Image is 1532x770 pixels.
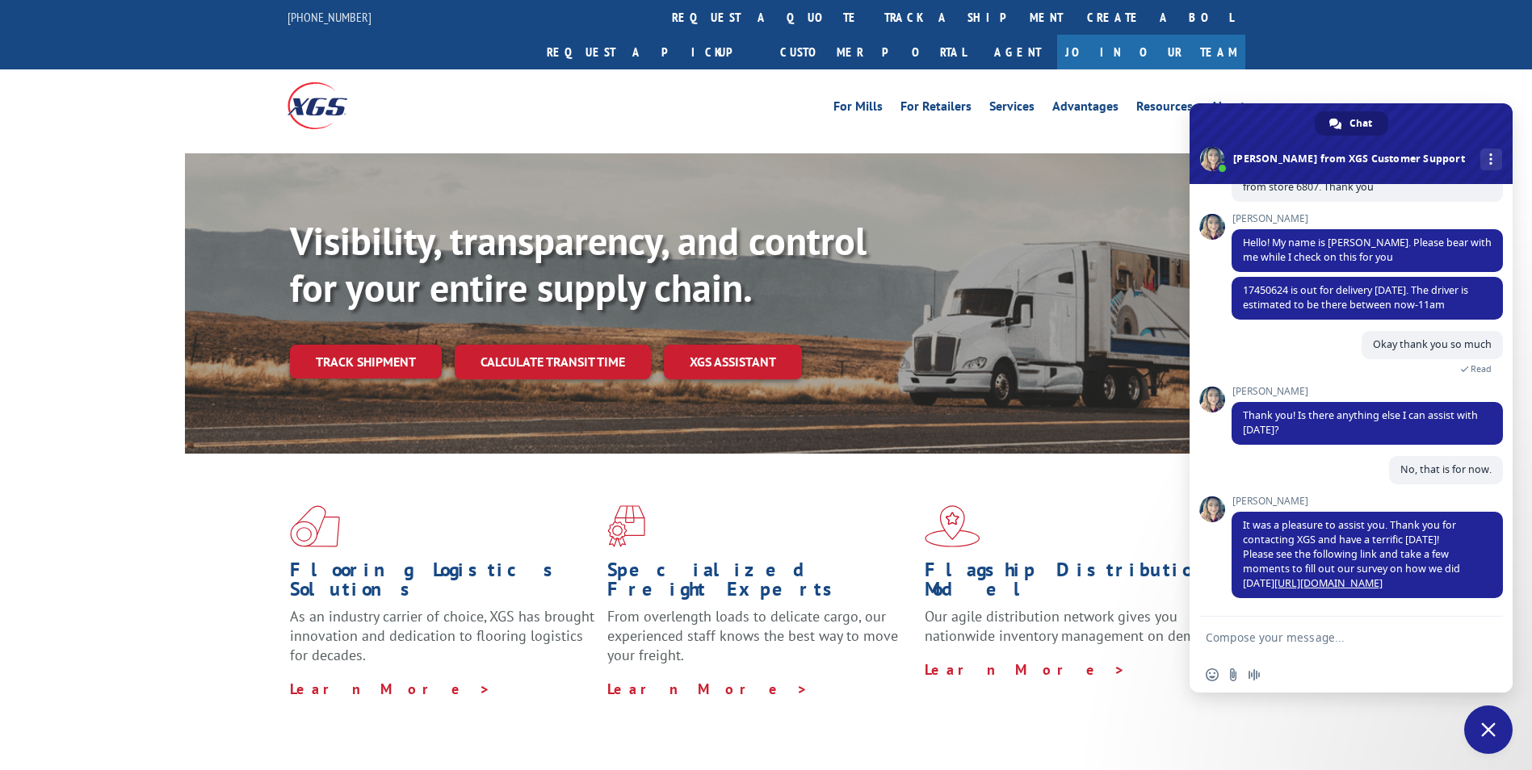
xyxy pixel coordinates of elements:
img: xgs-icon-flagship-distribution-model-red [925,505,980,547]
span: [PERSON_NAME] [1232,496,1503,507]
span: No, that is for now. [1400,462,1492,476]
span: Read [1471,363,1492,375]
img: xgs-icon-focused-on-flooring-red [607,505,645,547]
a: Learn More > [925,660,1126,679]
h1: Flooring Logistics Solutions [290,560,595,607]
a: Resources [1136,100,1193,118]
h1: Flagship Distribution Model [925,560,1230,607]
div: More channels [1480,149,1502,170]
a: Join Our Team [1057,35,1245,69]
a: Services [989,100,1035,118]
a: Learn More > [290,680,491,698]
textarea: Compose your message... [1206,630,1461,645]
span: [PERSON_NAME] [1232,213,1503,224]
span: Okay thank you so much [1373,337,1492,351]
div: Close chat [1464,705,1513,754]
a: Request a pickup [535,35,768,69]
span: 17450624 is out for delivery [DATE]. The driver is estimated to be there between now-11am [1243,283,1468,312]
span: It was a pleasure to assist you. Thank you for contacting XGS and have a terrific [DATE]! Please ... [1243,518,1460,590]
span: As an industry carrier of choice, XGS has brought innovation and dedication to flooring logistics... [290,607,594,664]
a: For Mills [833,100,883,118]
a: Learn More > [607,680,808,698]
a: Track shipment [290,345,442,379]
a: [URL][DOMAIN_NAME] [1274,576,1383,590]
b: Visibility, transparency, and control for your entire supply chain. [290,216,867,312]
span: Hello! My name is [PERSON_NAME]. Please bear with me while I check on this for you [1243,236,1492,264]
h1: Specialized Freight Experts [607,560,913,607]
a: Advantages [1052,100,1119,118]
span: Thank you! Is there anything else I can assist with [DATE]? [1243,408,1478,437]
a: About [1211,100,1245,118]
div: Chat [1315,111,1388,136]
span: [PERSON_NAME] [1232,386,1503,397]
span: Insert an emoji [1206,668,1219,681]
a: [PHONE_NUMBER] [288,9,371,25]
a: Customer Portal [768,35,978,69]
a: Calculate transit time [455,345,651,379]
span: Send a file [1227,668,1240,681]
span: Audio message [1248,668,1261,681]
a: XGS ASSISTANT [664,345,802,379]
img: xgs-icon-total-supply-chain-intelligence-red [290,505,340,547]
a: For Retailers [900,100,972,118]
span: Chat [1349,111,1372,136]
span: Our agile distribution network gives you nationwide inventory management on demand. [925,607,1222,645]
a: Agent [978,35,1057,69]
p: From overlength loads to delicate cargo, our experienced staff knows the best way to move your fr... [607,607,913,679]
